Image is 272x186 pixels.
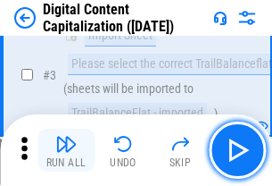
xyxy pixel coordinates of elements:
[43,68,56,82] span: # 3
[85,25,156,46] div: Import Sheet
[14,7,36,29] img: Back
[68,103,207,124] div: TrailBalanceFlat - imported
[169,157,192,168] div: Skip
[223,136,251,165] img: Main button
[55,133,77,155] img: Run All
[213,11,227,25] img: Support
[43,1,206,35] div: Digital Content Capitalization ([DATE])
[152,129,209,172] button: Skip
[110,157,136,168] div: Undo
[37,129,95,172] button: Run All
[95,129,152,172] button: Undo
[112,133,134,155] img: Undo
[169,133,191,155] img: Skip
[236,7,258,29] img: Settings menu
[46,157,87,168] div: Run All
